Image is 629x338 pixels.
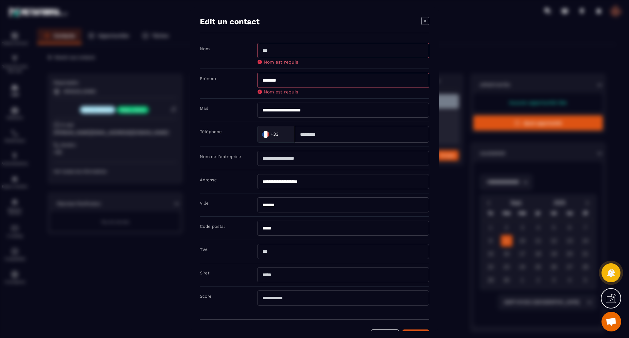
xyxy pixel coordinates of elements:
[200,46,210,51] label: Nom
[200,270,209,275] label: Siret
[200,177,217,182] label: Adresse
[280,129,288,139] input: Search for option
[271,131,278,137] span: +33
[264,59,298,65] span: Nom est requis
[200,224,225,229] label: Code postal
[200,154,241,159] label: Nom de l'entreprise
[601,312,621,331] div: Ouvrir le chat
[200,76,216,81] label: Prénom
[264,89,298,94] span: Nom est requis
[200,129,222,134] label: Téléphone
[200,201,209,206] label: Ville
[200,247,208,252] label: TVA
[259,128,272,141] img: Country Flag
[200,294,212,299] label: Score
[257,126,295,143] div: Search for option
[200,17,259,26] h4: Edit un contact
[200,106,208,111] label: Mail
